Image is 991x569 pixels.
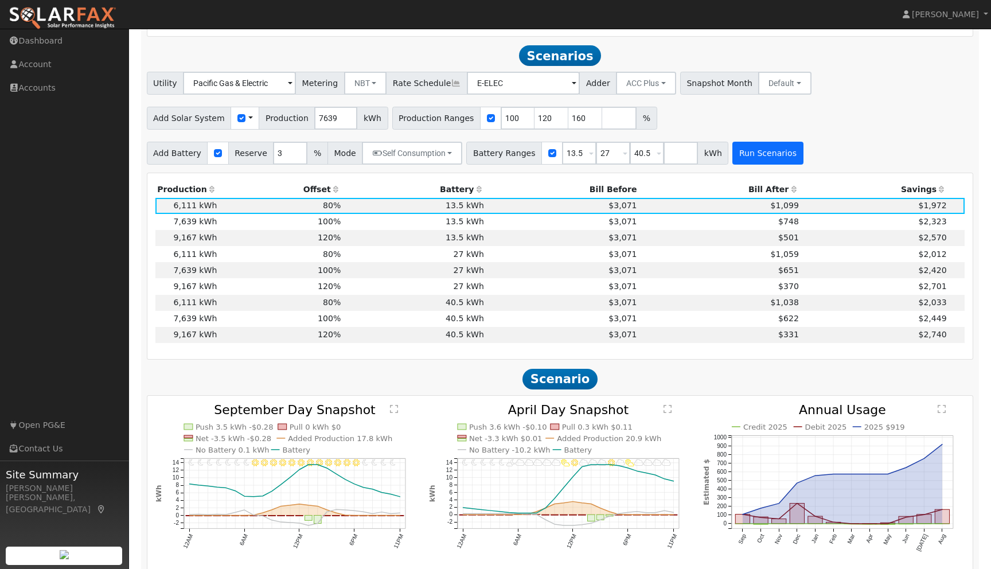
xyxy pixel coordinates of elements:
circle: onclick="" [390,493,392,495]
circle: onclick="" [372,512,374,515]
text: Net -3.5 kWh -$0.28 [196,434,271,443]
i: 4PM - Clear [334,459,341,466]
i: 9PM - Clear [381,459,387,466]
circle: onclick="" [508,511,510,513]
span: Battery Ranges [466,142,542,165]
i: 9AM - Clear [270,459,277,466]
circle: onclick="" [462,512,465,515]
span: Rate Schedule [386,72,467,95]
circle: onclick="" [362,486,365,489]
circle: onclick="" [317,505,319,507]
circle: onclick="" [462,513,465,516]
circle: onclick="" [307,463,310,466]
circle: onclick="" [353,509,356,512]
text: Added Production 20.9 kWh [557,434,662,443]
circle: onclick="" [471,508,474,510]
span: 80% [323,298,341,307]
span: $3,071 [608,282,637,291]
td: 7,639 kWh [155,214,219,230]
i: 12PM - Clear [298,459,305,466]
text:  [664,404,672,414]
circle: onclick="" [216,486,218,488]
span: $1,972 [918,201,946,210]
i: 10PM - Cloudy [662,459,672,466]
i: 3PM - Clear [325,459,332,466]
text: Battery [564,446,592,454]
text: 0 [175,512,179,519]
i: 7AM - Clear [252,459,259,466]
text:  [938,404,946,414]
text: Pull 0.3 kWh $0.11 [562,423,633,431]
text: 800 [717,451,727,458]
text: 4 [450,496,453,502]
circle: onclick="" [536,512,538,514]
i: 9AM - MostlyCloudy [543,459,552,466]
span: Scenario [522,369,598,389]
text: 100 [717,512,727,518]
circle: onclick="" [608,510,611,513]
circle: onclick="" [243,495,245,497]
td: 9,167 kWh [155,230,219,246]
text: 6 [175,489,179,496]
i: 9PM - MostlyCloudy [653,459,662,466]
circle: onclick="" [563,486,565,489]
span: Mode [327,142,362,165]
span: Utility [147,72,184,95]
span: 100% [318,314,341,323]
span: 80% [323,250,341,259]
circle: onclick="" [381,511,383,513]
i: 1AM - MostlyClear [471,459,477,466]
circle: onclick="" [353,482,356,485]
td: 7,639 kWh [155,311,219,327]
td: 27 kWh [343,262,486,278]
circle: onclick="" [814,474,817,477]
circle: onclick="" [590,502,592,505]
text: kWh [155,485,163,502]
text: 12 [173,467,180,473]
i: 12PM - MostlyClear [572,459,579,466]
span: 100% [318,217,341,226]
span: $3,071 [608,217,637,226]
circle: onclick="" [335,508,337,510]
text: 12 [446,467,453,473]
circle: onclick="" [234,490,236,492]
text: 0 [450,511,453,517]
text: Credit 2025 [743,423,787,431]
input: Select a Utility [183,72,296,95]
span: Scenarios [519,45,601,66]
i: 1PM - Clear [307,459,314,466]
span: % [636,107,657,130]
circle: onclick="" [262,495,264,497]
span: 120% [318,233,341,242]
i: 5PM - MostlyCloudy [617,459,626,466]
i: 6AM - Clear [243,459,249,466]
td: 27 kWh [343,278,486,294]
i: 8AM - Cloudy [534,459,543,466]
i: 3PM - MostlyCloudy [598,459,607,466]
circle: onclick="" [545,507,547,509]
text: September Day Snapshot [214,403,376,417]
span: Site Summary [6,467,123,482]
circle: onclick="" [188,483,190,485]
circle: onclick="" [326,510,328,513]
td: 9,167 kWh [155,327,219,343]
td: 13.5 kWh [343,198,486,214]
circle: onclick="" [206,513,209,516]
span: Adder [579,72,617,95]
circle: onclick="" [289,504,291,506]
span: kWh [697,142,728,165]
circle: onclick="" [326,467,328,469]
span: Production Ranges [392,107,481,130]
text: kWh [428,485,436,502]
span: $2,033 [918,298,946,307]
circle: onclick="" [280,505,282,507]
circle: onclick="" [923,457,926,459]
i: 5AM - PartlyCloudy [506,459,516,466]
td: 6,111 kWh [155,295,219,311]
circle: onclick="" [563,502,565,504]
circle: onclick="" [887,473,889,475]
text: Estimated $ [703,459,711,505]
span: $1,099 [771,201,799,210]
text: 10 [173,474,180,481]
circle: onclick="" [335,512,337,514]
